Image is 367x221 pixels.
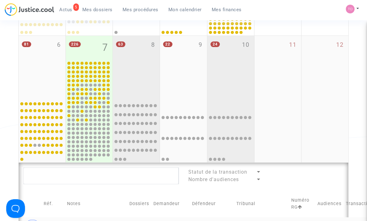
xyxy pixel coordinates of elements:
[113,36,160,98] div: mercredi octobre 8, 63 events, click to expand
[190,190,234,217] td: Défendeur
[242,41,249,50] span: 10
[210,41,220,47] span: 24
[73,3,79,11] div: 5
[5,3,54,16] img: jc-logo.svg
[82,7,113,12] span: Mes dossiers
[102,41,108,55] span: 7
[199,41,202,50] span: 9
[289,190,315,217] td: Numéro RG
[289,41,297,50] span: 11
[188,169,247,175] span: Statut de la transaction
[127,190,151,217] td: Dossiers
[57,41,61,50] span: 6
[302,36,348,162] div: dimanche octobre 12
[19,36,65,98] div: lundi octobre 6, 81 events, click to expand
[188,176,239,182] span: Nombre d'audiences
[77,5,118,14] a: Mes dossiers
[41,190,65,217] td: Réf.
[207,36,254,98] div: vendredi octobre 10, 24 events, click to expand
[163,41,172,47] span: 22
[212,7,242,12] span: Mes finances
[65,190,127,217] td: Notes
[234,190,289,217] td: Tribunal
[160,36,207,98] div: jeudi octobre 9, 22 events, click to expand
[22,41,31,47] span: 81
[6,199,25,218] iframe: Help Scout Beacon - Open
[123,7,158,12] span: Mes procédures
[254,36,301,162] div: samedi octobre 11
[66,36,113,60] div: mardi octobre 7, 226 events, click to expand
[151,190,190,217] td: Demandeur
[54,5,77,14] a: 5Actus
[336,41,344,50] span: 12
[69,41,81,47] span: 226
[207,5,247,14] a: Mes finances
[151,41,155,50] span: 8
[168,7,202,12] span: Mon calendrier
[163,5,207,14] a: Mon calendrier
[346,5,355,13] img: fe1f3729a2b880d5091b466bdc4f5af5
[116,41,125,47] span: 63
[118,5,163,14] a: Mes procédures
[59,7,72,12] span: Actus
[315,190,344,217] td: Audiences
